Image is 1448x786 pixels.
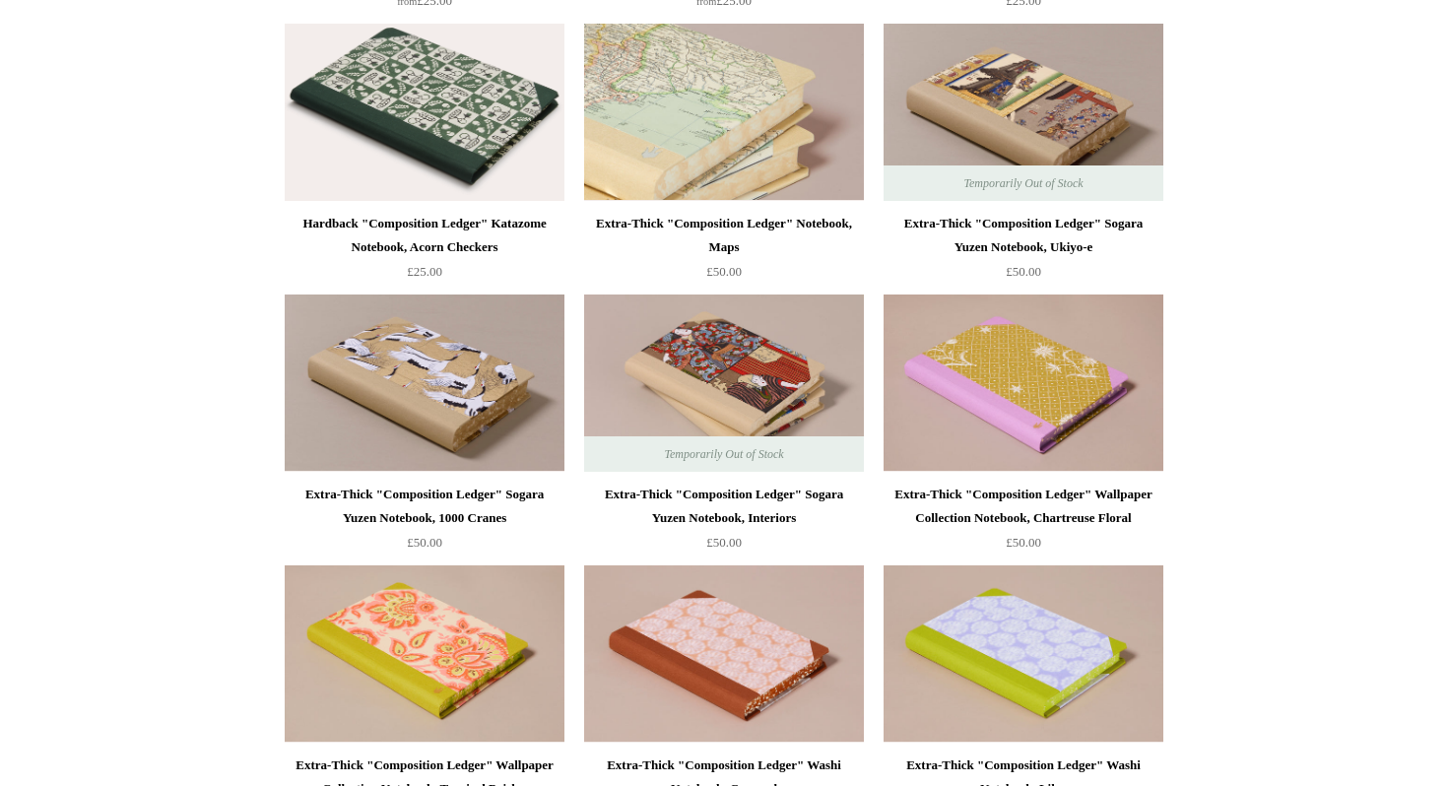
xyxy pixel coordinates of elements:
a: Extra-Thick "Composition Ledger" Sogara Yuzen Notebook, 1000 Cranes £50.00 [285,483,564,563]
img: Extra-Thick "Composition Ledger" Wallpaper Collection Notebook, Tropical Paisley [285,565,564,743]
div: Extra-Thick "Composition Ledger" Sogara Yuzen Notebook, 1000 Cranes [290,483,559,530]
img: Extra-Thick "Composition Ledger" Wallpaper Collection Notebook, Chartreuse Floral [884,295,1163,472]
img: Hardback "Composition Ledger" Katazome Notebook, Acorn Checkers [285,24,564,201]
img: Extra-Thick "Composition Ledger" Sogara Yuzen Notebook, Interiors [584,295,864,472]
div: Extra-Thick "Composition Ledger" Wallpaper Collection Notebook, Chartreuse Floral [889,483,1158,530]
a: Extra-Thick "Composition Ledger" Sogara Yuzen Notebook, Interiors £50.00 [584,483,864,563]
a: Extra-Thick "Composition Ledger" Sogara Yuzen Notebook, Interiors Extra-Thick "Composition Ledger... [584,295,864,472]
img: Extra-Thick "Composition Ledger" Sogara Yuzen Notebook, Ukiyo-e [884,24,1163,201]
a: Extra-Thick "Composition Ledger" Notebook, Maps £50.00 [584,212,864,293]
a: Extra-Thick "Composition Ledger" Washi Notebook, Caramel Extra-Thick "Composition Ledger" Washi N... [584,565,864,743]
span: £50.00 [706,264,742,279]
a: Extra-Thick "Composition Ledger" Sogara Yuzen Notebook, Ukiyo-e £50.00 [884,212,1163,293]
img: Extra-Thick "Composition Ledger" Washi Notebook, Caramel [584,565,864,743]
span: £25.00 [407,264,442,279]
div: Extra-Thick "Composition Ledger" Sogara Yuzen Notebook, Interiors [589,483,859,530]
a: Extra-Thick "Composition Ledger" Wallpaper Collection Notebook, Chartreuse Floral £50.00 [884,483,1163,563]
span: £50.00 [1006,535,1041,550]
a: Extra-Thick "Composition Ledger" Wallpaper Collection Notebook, Chartreuse Floral Extra-Thick "Co... [884,295,1163,472]
div: Hardback "Composition Ledger" Katazome Notebook, Acorn Checkers [290,212,559,259]
span: £50.00 [706,535,742,550]
a: Hardback "Composition Ledger" Katazome Notebook, Acorn Checkers Hardback "Composition Ledger" Kat... [285,24,564,201]
span: £50.00 [1006,264,1041,279]
span: Temporarily Out of Stock [944,165,1102,201]
img: Extra-Thick "Composition Ledger" Sogara Yuzen Notebook, 1000 Cranes [285,295,564,472]
a: Extra-Thick "Composition Ledger" Wallpaper Collection Notebook, Tropical Paisley Extra-Thick "Com... [285,565,564,743]
img: Extra-Thick "Composition Ledger" Washi Notebook, Lilac [884,565,1163,743]
span: £50.00 [407,535,442,550]
a: Extra-Thick "Composition Ledger" Notebook, Maps Extra-Thick "Composition Ledger" Notebook, Maps [584,24,864,201]
a: Extra-Thick "Composition Ledger" Washi Notebook, Lilac Extra-Thick "Composition Ledger" Washi Not... [884,565,1163,743]
div: Extra-Thick "Composition Ledger" Notebook, Maps [589,212,859,259]
a: Hardback "Composition Ledger" Katazome Notebook, Acorn Checkers £25.00 [285,212,564,293]
img: Extra-Thick "Composition Ledger" Notebook, Maps [584,24,864,201]
span: Temporarily Out of Stock [644,436,803,472]
a: Extra-Thick "Composition Ledger" Sogara Yuzen Notebook, 1000 Cranes Extra-Thick "Composition Ledg... [285,295,564,472]
div: Extra-Thick "Composition Ledger" Sogara Yuzen Notebook, Ukiyo-e [889,212,1158,259]
a: Extra-Thick "Composition Ledger" Sogara Yuzen Notebook, Ukiyo-e Extra-Thick "Composition Ledger" ... [884,24,1163,201]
